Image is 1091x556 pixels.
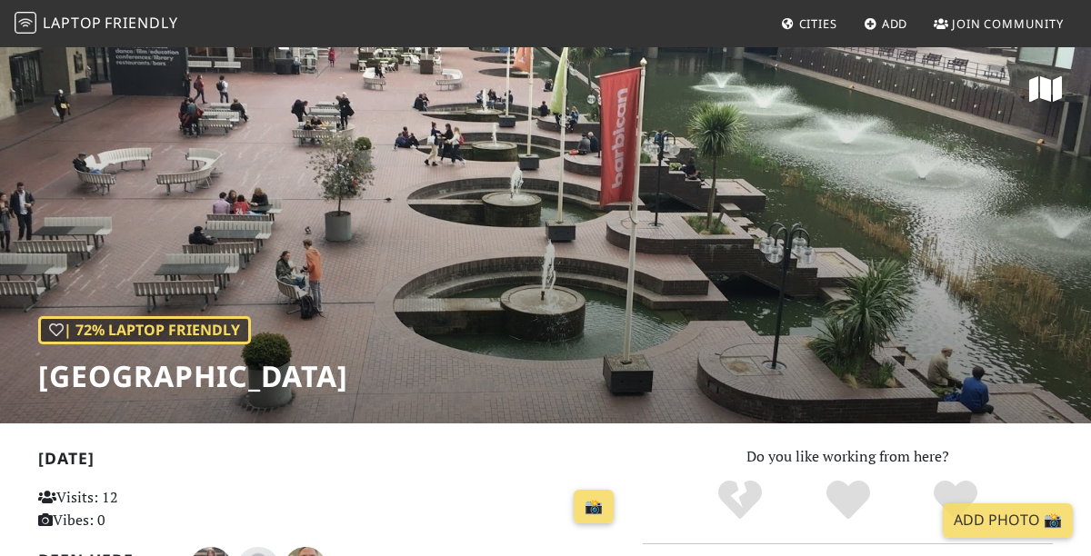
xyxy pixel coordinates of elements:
p: Do you like working from here? [643,445,1053,469]
div: | 72% Laptop Friendly [38,316,251,345]
a: 📸 [574,490,614,524]
a: Add [856,7,916,40]
h1: [GEOGRAPHIC_DATA] [38,359,348,393]
div: No [686,478,794,523]
span: Laptop [43,13,102,33]
h2: [DATE] [38,449,621,475]
span: Add [882,15,908,32]
a: LaptopFriendly LaptopFriendly [15,8,178,40]
span: Join Community [952,15,1064,32]
div: Yes [794,478,902,523]
p: Visits: 12 Vibes: 0 [38,486,218,532]
img: LaptopFriendly [15,12,36,34]
a: Add Photo 📸 [943,503,1073,538]
span: Friendly [105,13,177,33]
a: Cities [774,7,845,40]
div: Definitely! [902,478,1010,523]
a: Join Community [926,7,1071,40]
span: Cities [799,15,837,32]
